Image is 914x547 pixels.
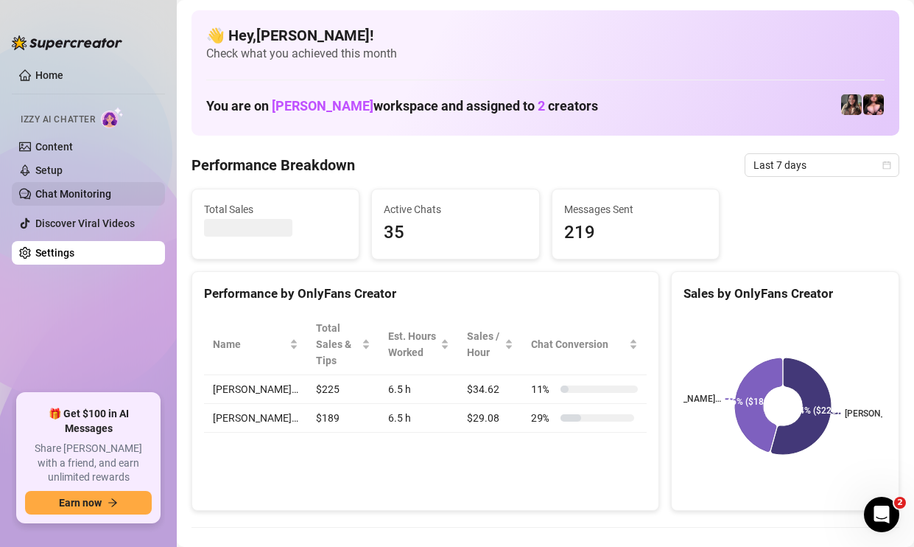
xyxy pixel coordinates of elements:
[21,113,95,127] span: Izzy AI Chatter
[204,404,307,433] td: [PERSON_NAME]…
[204,314,307,375] th: Name
[467,328,502,360] span: Sales / Hour
[458,375,523,404] td: $34.62
[35,217,135,229] a: Discover Viral Videos
[753,154,890,176] span: Last 7 days
[863,94,884,115] img: Ryann
[307,314,379,375] th: Total Sales & Tips
[647,394,721,405] text: [PERSON_NAME]…
[564,201,707,217] span: Messages Sent
[531,410,555,426] span: 29 %
[35,69,63,81] a: Home
[316,320,359,369] span: Total Sales & Tips
[204,284,647,304] div: Performance by OnlyFans Creator
[272,98,373,114] span: [PERSON_NAME]
[59,497,102,509] span: Earn now
[841,94,862,115] img: Ryann
[12,35,122,50] img: logo-BBDzfeDw.svg
[35,188,111,200] a: Chat Monitoring
[108,498,118,508] span: arrow-right
[25,491,152,515] button: Earn nowarrow-right
[206,25,885,46] h4: 👋 Hey, [PERSON_NAME] !
[882,161,891,170] span: calendar
[564,219,707,247] span: 219
[204,375,307,404] td: [PERSON_NAME]…
[379,375,458,404] td: 6.5 h
[384,201,527,217] span: Active Chats
[522,314,647,375] th: Chat Conversion
[864,497,899,532] iframe: Intercom live chat
[213,336,286,352] span: Name
[683,284,887,304] div: Sales by OnlyFans Creator
[25,407,152,436] span: 🎁 Get $100 in AI Messages
[307,404,379,433] td: $189
[531,336,626,352] span: Chat Conversion
[894,497,906,509] span: 2
[35,141,73,153] a: Content
[458,404,523,433] td: $29.08
[35,247,74,259] a: Settings
[458,314,523,375] th: Sales / Hour
[35,164,63,176] a: Setup
[204,201,347,217] span: Total Sales
[206,46,885,62] span: Check what you achieved this month
[531,381,555,397] span: 11 %
[388,328,437,360] div: Est. Hours Worked
[384,219,527,247] span: 35
[191,155,355,175] h4: Performance Breakdown
[206,98,598,114] h1: You are on workspace and assigned to creators
[101,107,124,128] img: AI Chatter
[25,442,152,485] span: Share [PERSON_NAME] with a friend, and earn unlimited rewards
[307,375,379,404] td: $225
[538,98,545,114] span: 2
[379,404,458,433] td: 6.5 h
